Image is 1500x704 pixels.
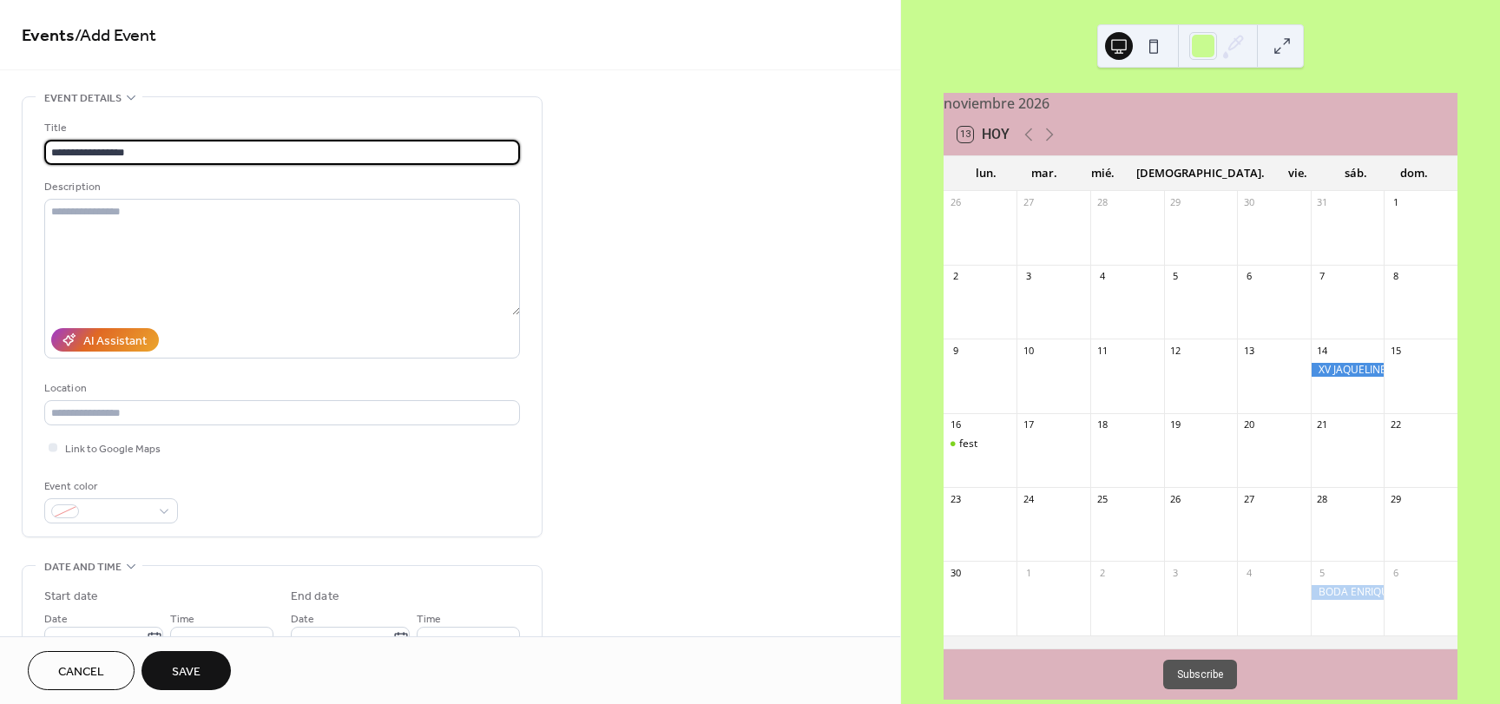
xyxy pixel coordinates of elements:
[1242,492,1255,505] div: 27
[1316,418,1329,431] div: 21
[1389,418,1402,431] div: 22
[44,379,516,398] div: Location
[1095,418,1109,431] div: 18
[1242,418,1255,431] div: 20
[141,651,231,690] button: Save
[1389,196,1402,209] div: 1
[957,156,1016,191] div: lun.
[417,610,441,628] span: Time
[1169,566,1182,579] div: 3
[949,492,962,505] div: 23
[1022,492,1035,505] div: 24
[1311,585,1385,600] div: BODA ENRIQUE+ ERIKA
[1074,156,1132,191] div: mié.
[1095,566,1109,579] div: 2
[58,663,104,681] span: Cancel
[1389,344,1402,357] div: 15
[291,588,339,606] div: End date
[1132,156,1269,191] div: [DEMOGRAPHIC_DATA].
[1022,196,1035,209] div: 27
[1389,566,1402,579] div: 6
[1316,344,1329,357] div: 14
[1242,196,1255,209] div: 30
[1016,156,1074,191] div: mar.
[1169,418,1182,431] div: 19
[944,93,1457,114] div: noviembre 2026
[1095,270,1109,283] div: 4
[44,588,98,606] div: Start date
[949,196,962,209] div: 26
[51,328,159,352] button: AI Assistant
[1022,566,1035,579] div: 1
[44,610,68,628] span: Date
[1316,270,1329,283] div: 7
[1269,156,1327,191] div: vie.
[170,610,194,628] span: Time
[949,270,962,283] div: 2
[172,663,201,681] span: Save
[22,19,75,53] a: Events
[1169,270,1182,283] div: 5
[44,89,122,108] span: Event details
[951,122,1016,147] button: 13Hoy
[1316,196,1329,209] div: 31
[1316,492,1329,505] div: 28
[1022,344,1035,357] div: 10
[1389,270,1402,283] div: 8
[1242,344,1255,357] div: 13
[44,558,122,576] span: Date and time
[1169,196,1182,209] div: 29
[1095,344,1109,357] div: 11
[1311,363,1385,378] div: XV JAQUELINE
[1095,196,1109,209] div: 28
[65,440,161,458] span: Link to Google Maps
[1389,492,1402,505] div: 29
[949,566,962,579] div: 30
[44,477,174,496] div: Event color
[1169,492,1182,505] div: 26
[1163,660,1237,689] button: Subscribe
[1242,566,1255,579] div: 4
[949,344,962,357] div: 9
[944,437,1017,451] div: fest
[291,610,314,628] span: Date
[1242,270,1255,283] div: 6
[1316,566,1329,579] div: 5
[28,651,135,690] button: Cancel
[1385,156,1444,191] div: dom.
[1022,270,1035,283] div: 3
[75,19,156,53] span: / Add Event
[1169,344,1182,357] div: 12
[959,437,977,451] div: fest
[1022,418,1035,431] div: 17
[44,178,516,196] div: Description
[949,418,962,431] div: 16
[1327,156,1385,191] div: sáb.
[1095,492,1109,505] div: 25
[44,119,516,137] div: Title
[83,332,147,351] div: AI Assistant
